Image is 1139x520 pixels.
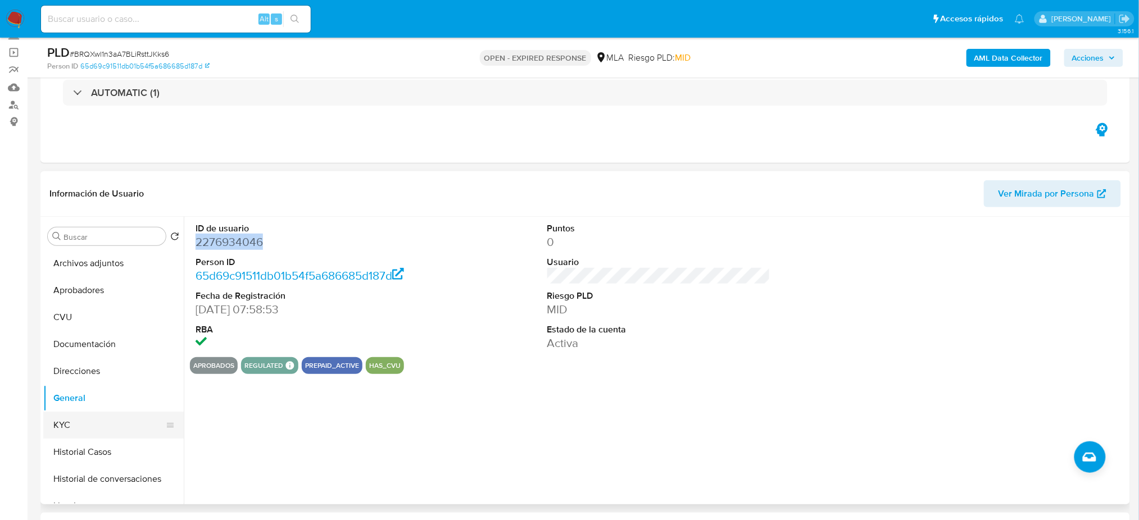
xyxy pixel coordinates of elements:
[1051,13,1115,24] p: abril.medzovich@mercadolibre.com
[974,49,1043,67] b: AML Data Collector
[52,232,61,241] button: Buscar
[49,188,144,199] h1: Información de Usuario
[70,48,169,60] span: # BRQXwl1n3aA7BLiRsttJKks6
[1015,14,1024,24] a: Notificaciones
[63,80,1108,106] div: AUTOMATIC (1)
[170,232,179,244] button: Volver al orden por defecto
[305,363,359,368] button: prepaid_active
[369,363,401,368] button: has_cvu
[196,323,419,336] dt: RBA
[1072,49,1104,67] span: Acciones
[941,13,1004,25] span: Accesos rápidos
[43,331,184,358] button: Documentación
[547,256,770,268] dt: Usuario
[43,304,184,331] button: CVU
[547,290,770,302] dt: Riesgo PLD
[196,290,419,302] dt: Fecha de Registración
[43,412,175,439] button: KYC
[480,50,591,66] p: OPEN - EXPIRED RESPONSE
[47,43,70,61] b: PLD
[596,52,624,64] div: MLA
[547,323,770,336] dt: Estado de la cuenta
[196,302,419,317] dd: [DATE] 07:58:53
[43,277,184,304] button: Aprobadores
[547,234,770,250] dd: 0
[547,302,770,317] dd: MID
[196,256,419,268] dt: Person ID
[196,222,419,235] dt: ID de usuario
[275,13,278,24] span: s
[193,363,234,368] button: Aprobados
[1064,49,1123,67] button: Acciones
[47,61,78,71] b: Person ID
[1118,26,1133,35] span: 3.156.1
[91,86,160,99] h3: AUTOMATIC (1)
[547,335,770,351] dd: Activa
[41,12,311,26] input: Buscar usuario o caso...
[999,180,1095,207] span: Ver Mirada por Persona
[63,232,161,242] input: Buscar
[283,11,306,27] button: search-icon
[629,52,691,64] span: Riesgo PLD:
[80,61,210,71] a: 65d69c91511db01b54f5a686685d187d
[260,13,269,24] span: Alt
[244,363,283,368] button: regulated
[675,51,691,64] span: MID
[547,222,770,235] dt: Puntos
[43,385,184,412] button: General
[966,49,1051,67] button: AML Data Collector
[43,439,184,466] button: Historial Casos
[43,358,184,385] button: Direcciones
[1119,13,1131,25] a: Salir
[43,466,184,492] button: Historial de conversaciones
[43,250,184,277] button: Archivos adjuntos
[196,267,404,284] a: 65d69c91511db01b54f5a686685d187d
[984,180,1121,207] button: Ver Mirada por Persona
[196,234,419,250] dd: 2276934046
[43,492,184,519] button: Lista Interna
